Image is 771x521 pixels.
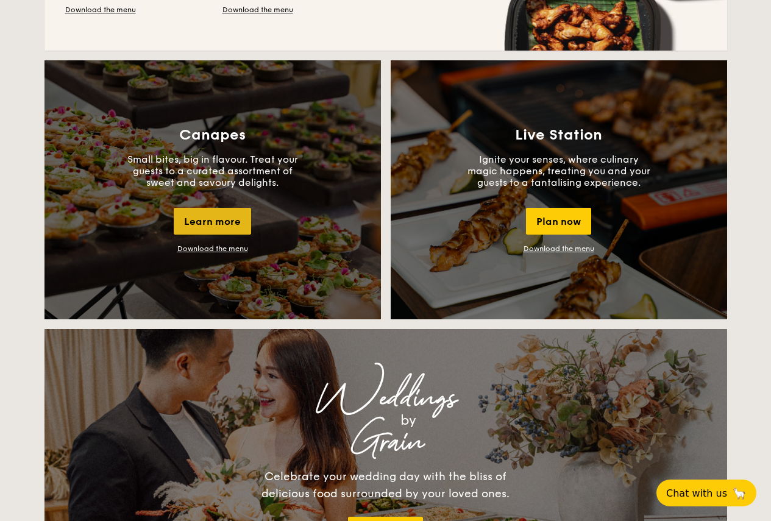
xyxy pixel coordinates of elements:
a: Download the menu [524,244,594,253]
span: Chat with us [666,487,727,499]
div: Celebrate your wedding day with the bliss of delicious food surrounded by your loved ones. [249,468,523,502]
div: Weddings [152,388,620,409]
div: Learn more [174,208,251,235]
div: Plan now [526,208,591,235]
a: Download the menu [59,5,142,15]
p: Small bites, big in flavour. Treat your guests to a curated assortment of sweet and savoury delig... [121,154,304,188]
span: 🦙 [732,486,747,500]
a: Download the menu [216,5,299,15]
h3: Live Station [515,127,602,144]
button: Chat with us🦙 [656,480,756,506]
div: by [197,409,620,431]
h3: Canapes [179,127,246,144]
div: Grain [152,431,620,453]
p: Ignite your senses, where culinary magic happens, treating you and your guests to a tantalising e... [467,154,650,188]
a: Download the menu [177,244,248,253]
